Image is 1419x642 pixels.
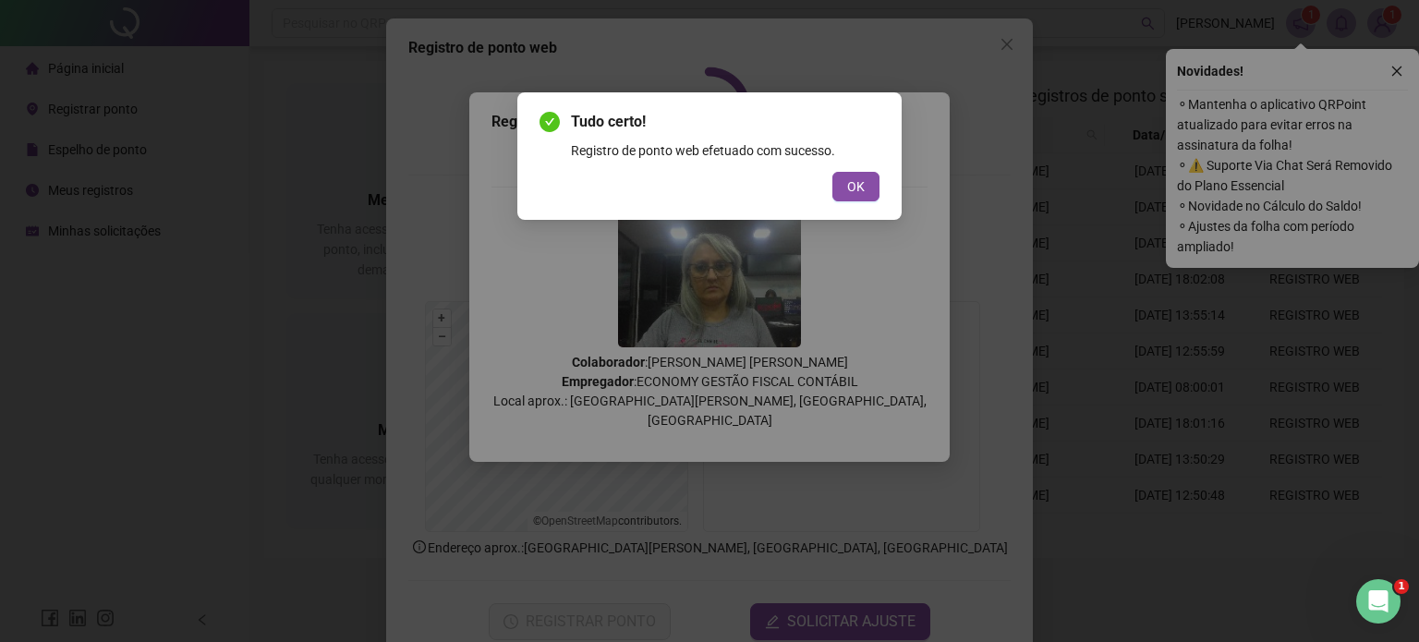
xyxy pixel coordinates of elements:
[832,172,879,201] button: OK
[1394,579,1409,594] span: 1
[571,111,879,133] span: Tudo certo!
[540,112,560,132] span: check-circle
[1356,579,1401,624] iframe: Intercom live chat
[847,176,865,197] span: OK
[571,140,879,161] div: Registro de ponto web efetuado com sucesso.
